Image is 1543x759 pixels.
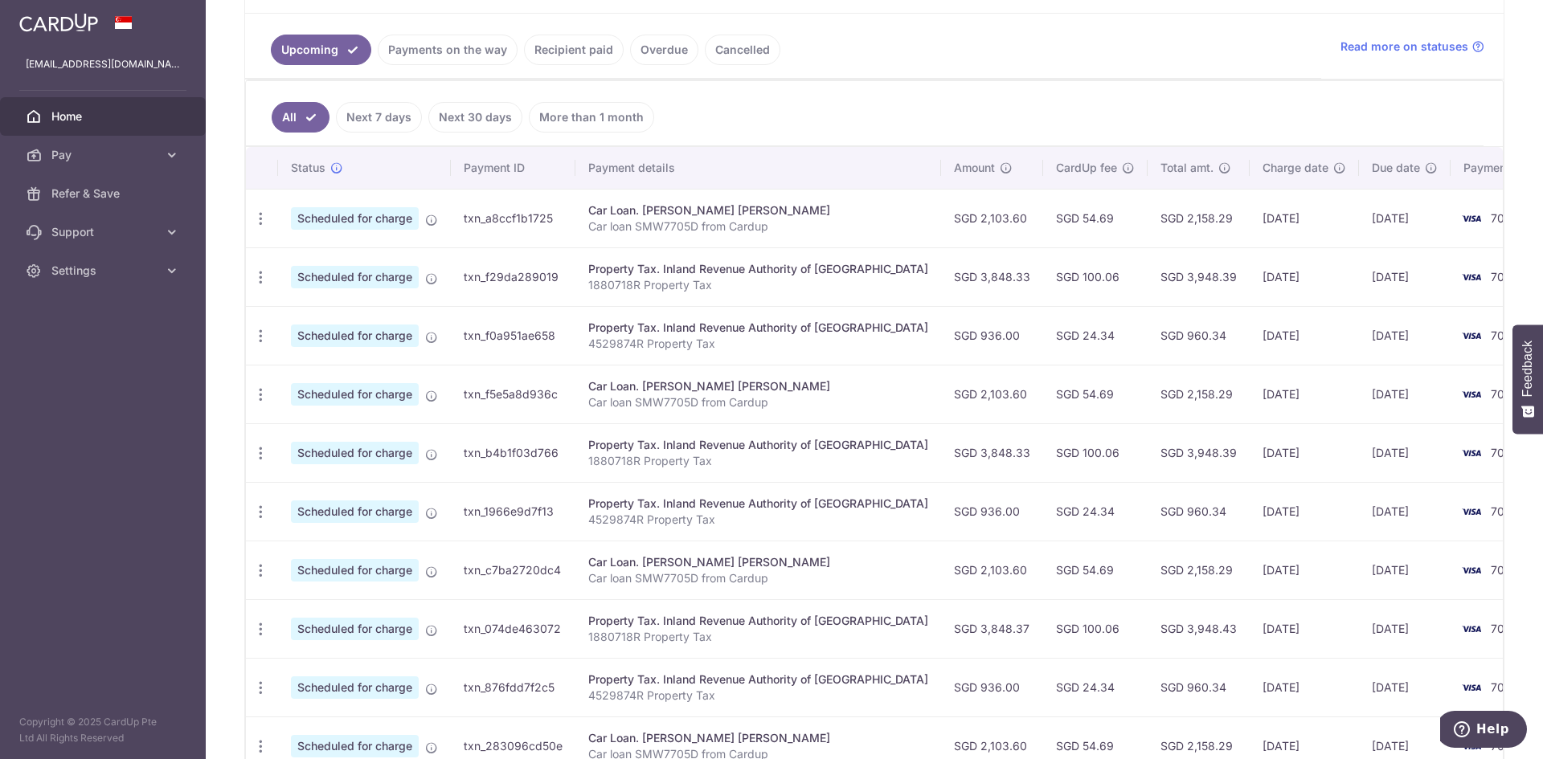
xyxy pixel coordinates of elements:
[428,102,522,133] a: Next 30 days
[1250,423,1359,482] td: [DATE]
[291,559,419,581] span: Scheduled for charge
[1250,482,1359,541] td: [DATE]
[1148,423,1250,482] td: SGD 3,948.39
[1043,599,1148,658] td: SGD 100.06
[451,147,575,189] th: Payment ID
[1491,328,1519,342] span: 7030
[1340,39,1468,55] span: Read more on statuses
[1250,599,1359,658] td: [DATE]
[1250,365,1359,423] td: [DATE]
[1359,365,1451,423] td: [DATE]
[1148,189,1250,247] td: SGD 2,158.29
[1250,541,1359,599] td: [DATE]
[1250,247,1359,306] td: [DATE]
[588,202,928,218] div: Car Loan. [PERSON_NAME] [PERSON_NAME]
[941,365,1043,423] td: SGD 2,103.60
[1043,541,1148,599] td: SGD 54.69
[1455,443,1488,463] img: Bank Card
[1359,541,1451,599] td: [DATE]
[1148,541,1250,599] td: SGD 2,158.29
[1455,385,1488,404] img: Bank Card
[588,554,928,570] div: Car Loan. [PERSON_NAME] [PERSON_NAME]
[588,613,928,629] div: Property Tax. Inland Revenue Authority of [GEOGRAPHIC_DATA]
[588,688,928,704] p: 4529874R Property Tax
[1491,563,1519,577] span: 7030
[1491,211,1519,225] span: 7030
[588,218,928,235] p: Car loan SMW7705D from Cardup
[1160,160,1214,176] span: Total amt.
[529,102,654,133] a: More than 1 month
[1043,247,1148,306] td: SGD 100.06
[588,512,928,528] p: 4529874R Property Tax
[588,320,928,336] div: Property Tax. Inland Revenue Authority of [GEOGRAPHIC_DATA]
[588,437,928,453] div: Property Tax. Inland Revenue Authority of [GEOGRAPHIC_DATA]
[1359,247,1451,306] td: [DATE]
[588,730,928,746] div: Car Loan. [PERSON_NAME] [PERSON_NAME]
[1043,189,1148,247] td: SGD 54.69
[1455,619,1488,639] img: Bank Card
[1455,267,1488,287] img: Bank Card
[1043,482,1148,541] td: SGD 24.34
[1455,502,1488,521] img: Bank Card
[51,147,158,163] span: Pay
[291,160,325,176] span: Status
[1043,365,1148,423] td: SGD 54.69
[271,35,371,65] a: Upcoming
[954,160,995,176] span: Amount
[575,147,941,189] th: Payment details
[1148,306,1250,365] td: SGD 960.34
[630,35,698,65] a: Overdue
[51,263,158,279] span: Settings
[941,189,1043,247] td: SGD 2,103.60
[588,629,928,645] p: 1880718R Property Tax
[588,570,928,586] p: Car loan SMW7705D from Cardup
[941,306,1043,365] td: SGD 936.00
[451,541,575,599] td: txn_c7ba2720dc4
[451,247,575,306] td: txn_f29da289019
[588,496,928,512] div: Property Tax. Inland Revenue Authority of [GEOGRAPHIC_DATA]
[1359,306,1451,365] td: [DATE]
[1148,658,1250,716] td: SGD 960.34
[291,383,419,406] span: Scheduled for charge
[1491,446,1519,459] span: 7030
[451,365,575,423] td: txn_f5e5a8d936c
[291,735,419,757] span: Scheduled for charge
[1491,504,1519,518] span: 7030
[588,378,928,394] div: Car Loan. [PERSON_NAME] [PERSON_NAME]
[941,541,1043,599] td: SGD 2,103.60
[941,423,1043,482] td: SGD 3,848.33
[588,394,928,410] p: Car loan SMW7705D from Cardup
[588,336,928,352] p: 4529874R Property Tax
[524,35,624,65] a: Recipient paid
[1455,209,1488,228] img: Bank Card
[1043,658,1148,716] td: SGD 24.34
[51,224,158,240] span: Support
[1491,680,1519,694] span: 7030
[291,324,419,347] span: Scheduled for charge
[291,676,419,699] span: Scheduled for charge
[1359,189,1451,247] td: [DATE]
[378,35,518,65] a: Payments on the way
[1250,306,1359,365] td: [DATE]
[588,671,928,688] div: Property Tax. Inland Revenue Authority of [GEOGRAPHIC_DATA]
[291,618,419,640] span: Scheduled for charge
[336,102,422,133] a: Next 7 days
[19,13,98,32] img: CardUp
[291,442,419,464] span: Scheduled for charge
[705,35,780,65] a: Cancelled
[451,423,575,482] td: txn_b4b1f03d766
[291,500,419,523] span: Scheduled for charge
[588,453,928,469] p: 1880718R Property Tax
[1359,658,1451,716] td: [DATE]
[291,207,419,230] span: Scheduled for charge
[451,599,575,658] td: txn_074de463072
[51,108,158,124] span: Home
[941,482,1043,541] td: SGD 936.00
[941,599,1043,658] td: SGD 3,848.37
[1491,270,1519,284] span: 7030
[1440,711,1527,751] iframe: Opens a widget where you can find more information
[588,277,928,293] p: 1880718R Property Tax
[1043,306,1148,365] td: SGD 24.34
[1491,387,1519,401] span: 7030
